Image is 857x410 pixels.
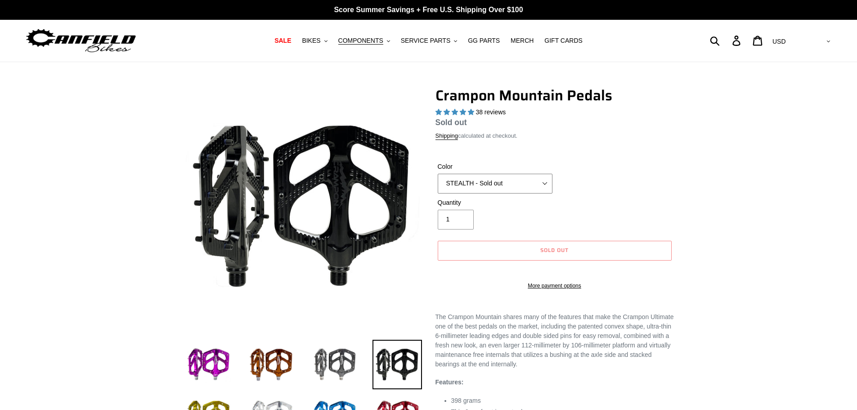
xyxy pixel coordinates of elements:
span: BIKES [302,37,320,45]
button: SERVICE PARTS [396,35,462,47]
h1: Crampon Mountain Pedals [435,87,674,104]
a: More payment options [438,282,672,290]
input: Search [715,31,738,50]
button: COMPONENTS [334,35,395,47]
button: Sold out [438,241,672,261]
img: Load image into Gallery viewer, grey [310,340,359,389]
div: calculated at checkout. [435,131,674,140]
a: MERCH [506,35,538,47]
span: Sold out [435,118,467,127]
img: Load image into Gallery viewer, stealth [372,340,422,389]
span: 38 reviews [476,108,506,116]
span: GG PARTS [468,37,500,45]
img: Load image into Gallery viewer, purple [184,340,233,389]
span: Sold out [540,246,569,254]
img: Load image into Gallery viewer, bronze [247,340,296,389]
span: MERCH [511,37,534,45]
a: Shipping [435,132,458,140]
a: SALE [270,35,296,47]
label: Quantity [438,198,552,207]
a: GG PARTS [463,35,504,47]
span: GIFT CARDS [544,37,583,45]
strong: Features: [435,378,464,386]
span: 4.97 stars [435,108,476,116]
button: BIKES [297,35,332,47]
span: COMPONENTS [338,37,383,45]
label: Color [438,162,552,171]
span: SERVICE PARTS [401,37,450,45]
span: SALE [274,37,291,45]
li: 398 grams [451,396,674,405]
a: GIFT CARDS [540,35,587,47]
img: Canfield Bikes [25,27,137,55]
p: The Crampon Mountain shares many of the features that make the Crampon Ultimate one of the best p... [435,312,674,369]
